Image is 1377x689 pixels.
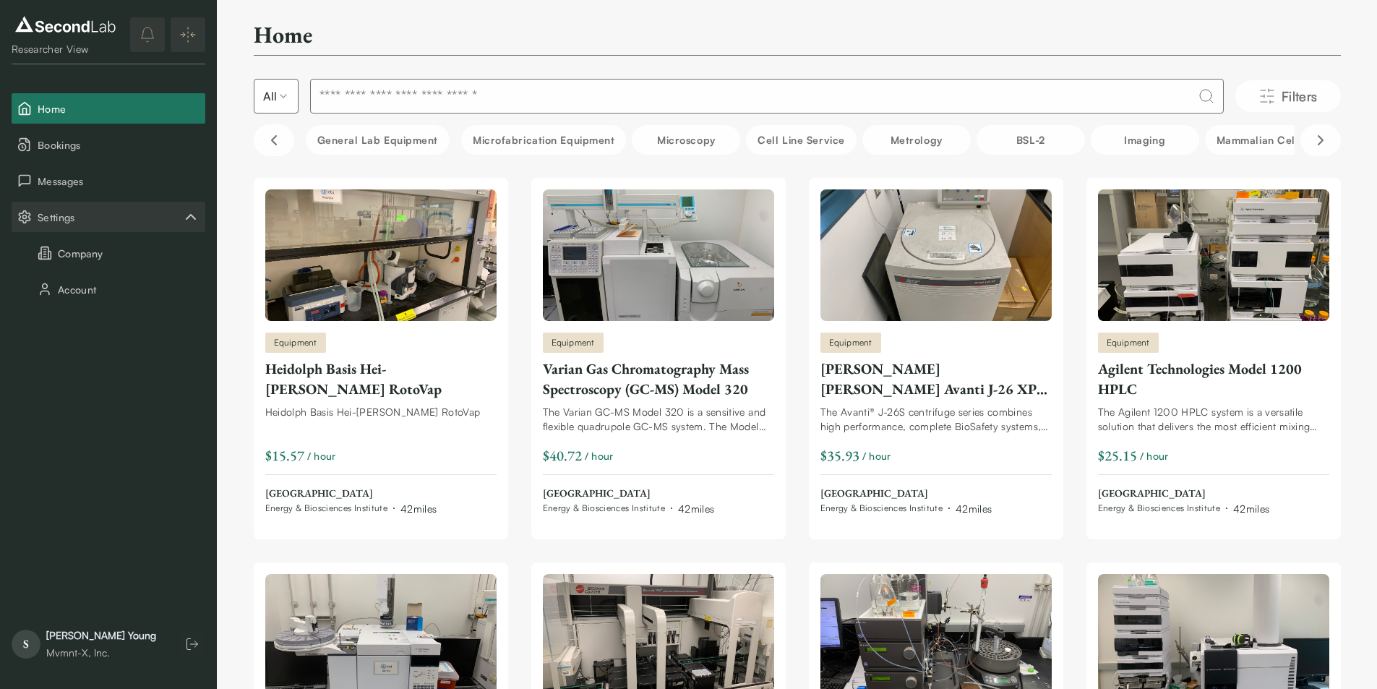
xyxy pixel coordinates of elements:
[977,125,1085,155] button: BSL-2
[820,502,943,514] span: Energy & Biosciences Institute
[1140,448,1169,463] span: / hour
[543,405,774,434] div: The Varian GC-MS Model 320 is a sensitive and flexible quadrupole GC-MS system. The Model 320 pro...
[1300,124,1341,156] button: Scroll right
[820,359,1052,399] div: [PERSON_NAME] [PERSON_NAME] Avanti J-26 XP Centrifuge
[678,501,714,516] div: 42 miles
[38,174,200,189] span: Messages
[274,336,317,349] span: Equipment
[254,124,294,156] button: Scroll left
[12,42,119,56] div: Researcher View
[130,17,165,52] button: notifications
[265,405,497,419] div: Heidolph Basis Hei-[PERSON_NAME] RotoVap
[1098,405,1329,434] div: The Agilent 1200 HPLC system is a versatile solution that delivers the most efficient mixing and ...
[1098,502,1221,514] span: Energy & Biosciences Institute
[1098,487,1270,501] span: [GEOGRAPHIC_DATA]
[38,137,200,153] span: Bookings
[1282,86,1318,106] span: Filters
[265,359,497,399] div: Heidolph Basis Hei-[PERSON_NAME] RotoVap
[46,646,156,660] div: Mvmnt-X, Inc.
[306,125,450,155] button: General Lab equipment
[307,448,336,463] span: / hour
[956,501,992,516] div: 42 miles
[543,502,666,514] span: Energy & Biosciences Institute
[543,359,774,399] div: Varian Gas Chromatography Mass Spectroscopy (GC-MS) Model 320
[585,448,614,463] span: / hour
[1091,125,1199,155] button: Imaging
[820,487,992,501] span: [GEOGRAPHIC_DATA]
[1098,359,1329,399] div: Agilent Technologies Model 1200 HPLC
[38,101,200,116] span: Home
[746,125,856,155] button: Cell line service
[543,189,774,516] a: Varian Gas Chromatography Mass Spectroscopy (GC-MS) Model 320EquipmentVarian Gas Chromatography M...
[265,189,497,516] a: Heidolph Basis Hei-VAP HL RotoVapEquipmentHeidolph Basis Hei-[PERSON_NAME] RotoVapHeidolph Basis ...
[820,189,1052,516] a: Beckman Coulter Avanti J-26 XP CentrifugeEquipment[PERSON_NAME] [PERSON_NAME] Avanti J-26 XP Cent...
[46,628,156,643] div: [PERSON_NAME] Young
[12,202,205,232] div: Settings sub items
[1235,80,1341,112] button: Filters
[265,189,497,321] img: Heidolph Basis Hei-VAP HL RotoVap
[12,630,40,659] span: S
[862,448,891,463] span: / hour
[1233,501,1269,516] div: 42 miles
[461,125,626,155] button: Microfabrication Equipment
[12,93,205,124] button: Home
[12,202,205,232] button: Settings
[1098,445,1137,466] div: $25.15
[820,405,1052,434] div: The Avanti® J-26S centrifuge series combines high performance, complete BioSafety systems, and lo...
[543,189,774,321] img: Varian Gas Chromatography Mass Spectroscopy (GC-MS) Model 320
[632,125,740,155] button: Microscopy
[1205,125,1315,155] button: Mammalian Cells
[552,336,595,349] span: Equipment
[400,501,437,516] div: 42 miles
[265,502,388,514] span: Energy & Biosciences Institute
[12,13,119,36] img: logo
[38,210,182,225] span: Settings
[820,189,1052,321] img: Beckman Coulter Avanti J-26 XP Centrifuge
[829,336,872,349] span: Equipment
[543,487,715,501] span: [GEOGRAPHIC_DATA]
[862,125,971,155] button: Metrology
[1098,189,1329,516] a: Agilent Technologies Model 1200 HPLCEquipmentAgilent Technologies Model 1200 HPLCThe Agilent 1200...
[1107,336,1150,349] span: Equipment
[820,445,859,466] div: $35.93
[254,20,312,49] h2: Home
[12,274,205,304] button: Account
[12,238,205,268] button: Company
[12,129,205,160] button: Bookings
[171,17,205,52] button: Expand/Collapse sidebar
[1098,189,1329,321] img: Agilent Technologies Model 1200 HPLC
[254,79,299,114] button: Select listing type
[179,631,205,657] button: Log out
[543,445,582,466] div: $40.72
[12,166,205,196] button: Messages
[265,445,304,466] div: $15.57
[265,487,437,501] span: [GEOGRAPHIC_DATA]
